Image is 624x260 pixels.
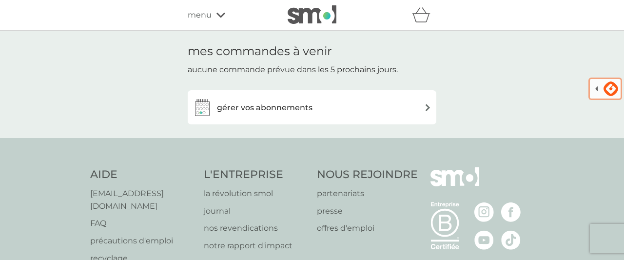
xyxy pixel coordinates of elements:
[217,101,312,114] h3: gérer vos abonnements
[188,63,398,76] p: aucune commande prévue dans les 5 prochains jours.
[204,187,308,200] a: la révolution smol
[424,104,431,111] img: flèche à droite
[204,205,308,218] a: journal
[288,5,336,24] img: smol
[501,230,521,250] img: visitez la page TikTok de smol
[501,202,521,222] img: visitez la page Facebook de smol
[204,167,308,182] h4: L'ENTREPRISE
[90,235,194,247] a: précautions d'emploi
[317,167,418,182] h4: NOUS REJOINDRE
[204,222,308,235] a: nos revendications
[90,167,194,182] h4: AIDE
[204,240,308,252] a: notre rapport d'impact
[317,222,418,235] a: offres d'emploi
[188,44,332,59] h1: mes commandes à venir
[430,167,479,200] img: smol
[188,9,212,21] span: menu
[474,230,494,250] img: visitez la page Youtube de smol
[412,5,436,25] div: panier
[317,187,418,200] a: partenariats
[317,205,418,218] a: presse
[90,187,194,212] a: [EMAIL_ADDRESS][DOMAIN_NAME]
[90,217,194,230] a: FAQ
[474,202,494,222] img: visitez la page Instagram de smol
